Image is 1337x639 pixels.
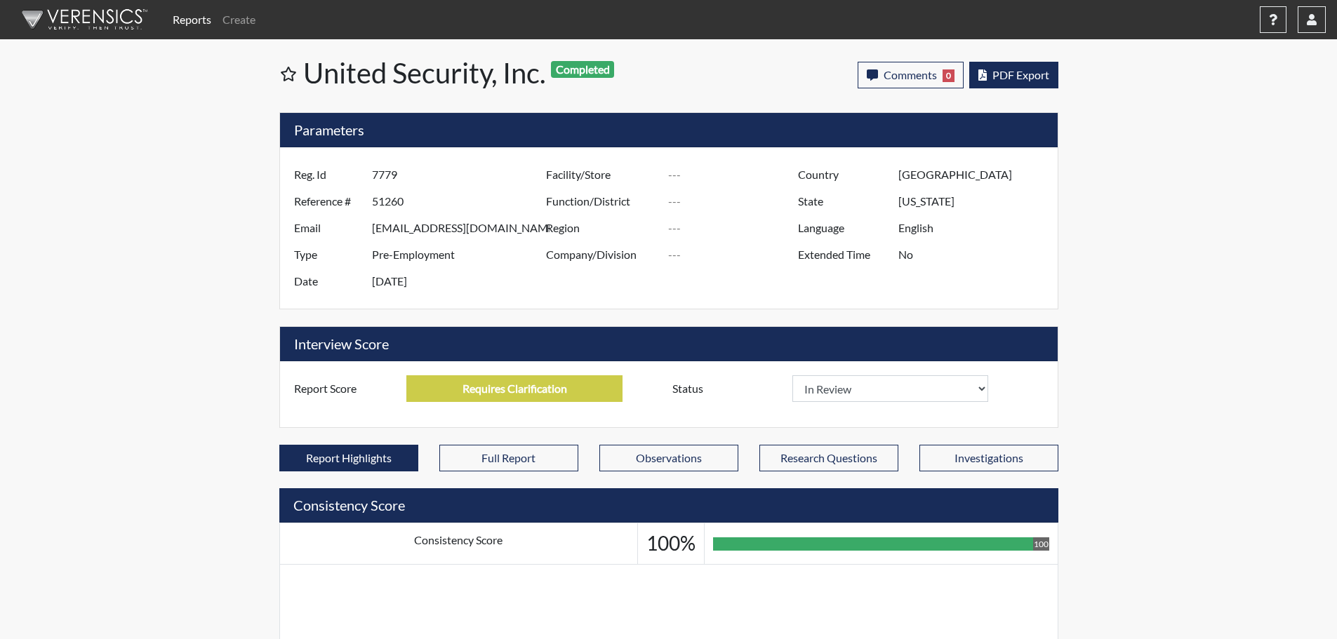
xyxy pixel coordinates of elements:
span: 0 [943,69,954,82]
button: Comments0 [858,62,964,88]
label: Date [284,268,372,295]
label: Language [787,215,898,241]
input: --- [372,161,550,188]
label: Facility/Store [536,161,669,188]
input: --- [372,188,550,215]
div: Document a decision to hire or decline a candiate [662,375,1054,402]
button: Investigations [919,445,1058,471]
td: Consistency Score [279,523,637,565]
input: --- [668,161,801,188]
input: --- [898,241,1053,268]
label: Status [662,375,792,402]
h5: Consistency Score [279,488,1058,523]
label: Type [284,241,372,268]
button: Research Questions [759,445,898,471]
h5: Interview Score [280,327,1058,361]
button: Report Highlights [279,445,418,471]
input: --- [406,375,623,402]
input: --- [898,188,1053,215]
label: Reg. Id [284,161,372,188]
label: Report Score [284,375,407,402]
label: Country [787,161,898,188]
label: Extended Time [787,241,898,268]
button: Full Report [439,445,578,471]
input: --- [372,268,550,295]
span: Completed [551,61,614,78]
input: --- [668,215,801,241]
span: Comments [884,68,937,81]
input: --- [898,215,1053,241]
button: PDF Export [969,62,1058,88]
label: Region [536,215,669,241]
input: --- [372,241,550,268]
input: --- [668,188,801,215]
a: Reports [167,6,217,34]
a: Create [217,6,261,34]
h5: Parameters [280,113,1058,147]
button: Observations [599,445,738,471]
label: State [787,188,898,215]
input: --- [898,161,1053,188]
div: 100 [1033,537,1049,551]
label: Email [284,215,372,241]
h1: United Security, Inc. [303,56,670,90]
label: Reference # [284,188,372,215]
input: --- [668,241,801,268]
span: PDF Export [992,68,1049,81]
label: Function/District [536,188,669,215]
input: --- [372,215,550,241]
label: Company/Division [536,241,669,268]
h3: 100% [646,532,696,556]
